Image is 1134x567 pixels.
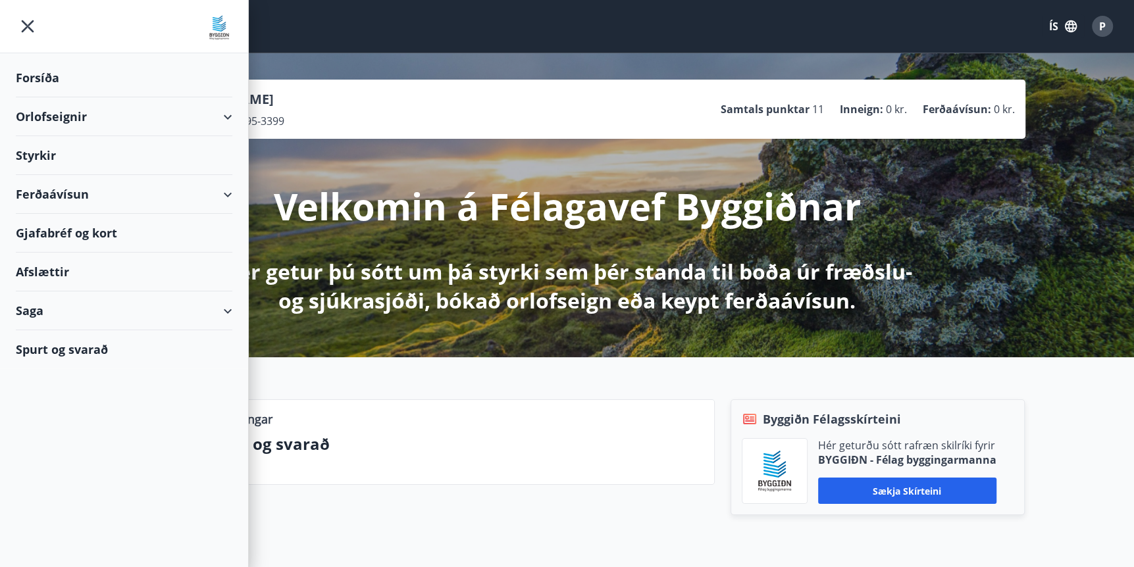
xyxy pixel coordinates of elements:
span: 100395-3399 [222,114,284,128]
img: union_logo [206,14,232,41]
p: Hér getur þú sótt um þá styrki sem þér standa til boða úr fræðslu- og sjúkrasjóði, bókað orlofsei... [220,257,915,315]
p: Hér geturðu sótt rafræn skilríki fyrir [818,438,996,453]
button: menu [16,14,39,38]
p: Samtals punktar [721,102,810,116]
div: Spurt og svarað [16,330,232,368]
span: P [1099,19,1106,34]
p: BYGGIÐN - Félag byggingarmanna [818,453,996,467]
span: 11 [812,102,824,116]
span: Byggiðn Félagsskírteini [763,410,901,428]
div: Saga [16,291,232,330]
p: Upplýsingar [206,410,272,428]
button: ÍS [1042,14,1084,38]
div: Ferðaávísun [16,175,232,214]
button: Sækja skírteini [818,478,996,504]
div: Gjafabréf og kort [16,214,232,253]
p: Spurt og svarað [206,433,704,455]
button: P [1087,11,1118,42]
p: Inneign : [840,102,883,116]
div: Afslættir [16,253,232,291]
div: Orlofseignir [16,97,232,136]
div: Styrkir [16,136,232,175]
p: Velkomin á Félagavef Byggiðnar [274,181,861,231]
div: Forsíða [16,59,232,97]
span: 0 kr. [886,102,907,116]
span: 0 kr. [994,102,1015,116]
p: Ferðaávísun : [923,102,991,116]
img: BKlGVmlTW1Qrz68WFGMFQUcXHWdQd7yePWMkvn3i.png [752,449,797,493]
